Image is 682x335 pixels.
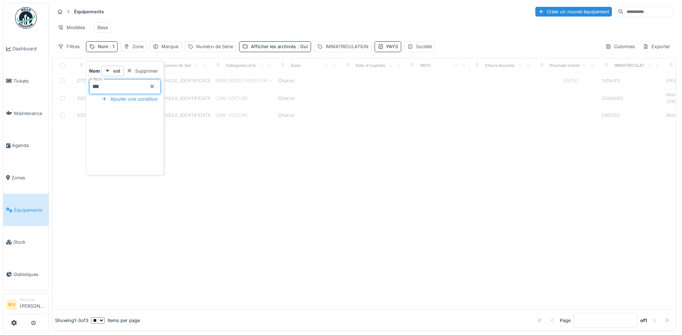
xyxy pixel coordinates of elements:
span: Maintenance [14,110,46,117]
div: [US_VEHICLE_IDENTIFICATION_NUMBER] [148,95,207,102]
div: [US_VEHICLE_IDENTIFICATION_NUMBER] [148,77,207,84]
strong: Équipements [71,8,107,15]
strong: est [113,68,120,74]
span: Agenda [12,142,46,149]
div: Nom [98,43,114,50]
span: : Oui [296,44,308,49]
div: CAR/ VOITURE [215,112,248,119]
li: [PERSON_NAME] [20,297,46,312]
div: Ajouter une condition [99,94,161,104]
div: Exporter [640,41,673,52]
div: Manager [20,297,46,302]
div: [DATE] [563,77,578,84]
div: 1VDH411 [601,77,660,84]
div: items per page [91,317,140,324]
div: Catégories d'équipement [226,63,276,69]
div: VO128 [77,95,91,102]
li: MV [6,299,17,310]
div: 2GAN065 [601,95,660,102]
div: Charroi [278,77,294,84]
div: Check document date [485,63,528,69]
span: Équipements [14,207,46,214]
div: Modèles [55,22,88,33]
div: Société [416,43,432,50]
span: Dashboard [13,45,46,52]
div: Colonnes [602,41,638,52]
div: Supprimer [124,66,161,76]
div: Zone [132,43,143,50]
span: Zones [12,174,46,181]
div: CT128 [77,77,91,84]
div: Afficher les archivés [251,43,308,50]
div: RIGID BODY/ PORTEUR / CAMION [215,77,290,84]
div: Base [97,24,108,31]
div: CM0307 [601,112,660,119]
div: Créer un nouvel équipement [535,7,612,17]
strong: Nom [89,68,100,74]
span: Stock [13,239,46,245]
div: [US_VEHICLE_IDENTIFICATION_NUMBER] [148,112,207,119]
div: VO128 old [77,112,100,119]
span: Statistiques [13,271,46,278]
div: Page [560,317,571,324]
div: Numéro de Série [196,43,233,50]
div: CAR/ VOITURE [215,95,248,102]
div: Filtres [55,41,83,52]
div: Charroi [278,112,294,119]
div: PAYS [386,43,398,50]
div: Numéro de Série [161,63,194,69]
div: Zone [291,63,301,69]
span: : 1 [108,44,114,49]
div: PAYS [420,63,430,69]
label: Nom [92,76,104,82]
div: Showing 1 - 3 of 3 [55,317,88,324]
img: Badge_color-CXgf-gQk.svg [15,7,37,29]
div: Marque [161,43,178,50]
div: Prochain entretien [550,63,586,69]
div: IMMATRICULATION [614,63,652,69]
div: Charroi [278,95,294,102]
div: IMMATRICULATION [326,43,369,50]
div: Date d'expiration [356,63,389,69]
span: Tickets [13,78,46,84]
strong: of 1 [640,317,647,324]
